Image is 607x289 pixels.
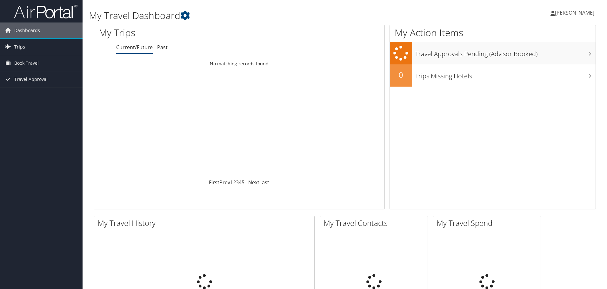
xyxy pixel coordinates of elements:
a: [PERSON_NAME] [550,3,601,22]
a: First [209,179,219,186]
a: Next [248,179,259,186]
img: airportal-logo.png [14,4,77,19]
h2: My Travel Spend [437,218,541,228]
a: 2 [233,179,236,186]
a: 5 [242,179,244,186]
a: Current/Future [116,44,153,51]
a: Travel Approvals Pending (Advisor Booked) [390,42,596,64]
h1: My Travel Dashboard [89,9,430,22]
a: Last [259,179,269,186]
span: … [244,179,248,186]
h2: 0 [390,69,412,80]
span: Dashboards [14,23,40,38]
h3: Trips Missing Hotels [415,69,596,81]
a: Prev [219,179,230,186]
a: 0Trips Missing Hotels [390,64,596,87]
a: 1 [230,179,233,186]
h3: Travel Approvals Pending (Advisor Booked) [415,46,596,58]
a: 4 [239,179,242,186]
span: Book Travel [14,55,39,71]
span: Trips [14,39,25,55]
span: Travel Approval [14,71,48,87]
td: No matching records found [94,58,384,69]
h1: My Action Items [390,26,596,39]
a: 3 [236,179,239,186]
a: Past [157,44,168,51]
h2: My Travel History [97,218,314,228]
h1: My Trips [99,26,259,39]
h2: My Travel Contacts [324,218,428,228]
span: [PERSON_NAME] [555,9,594,16]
